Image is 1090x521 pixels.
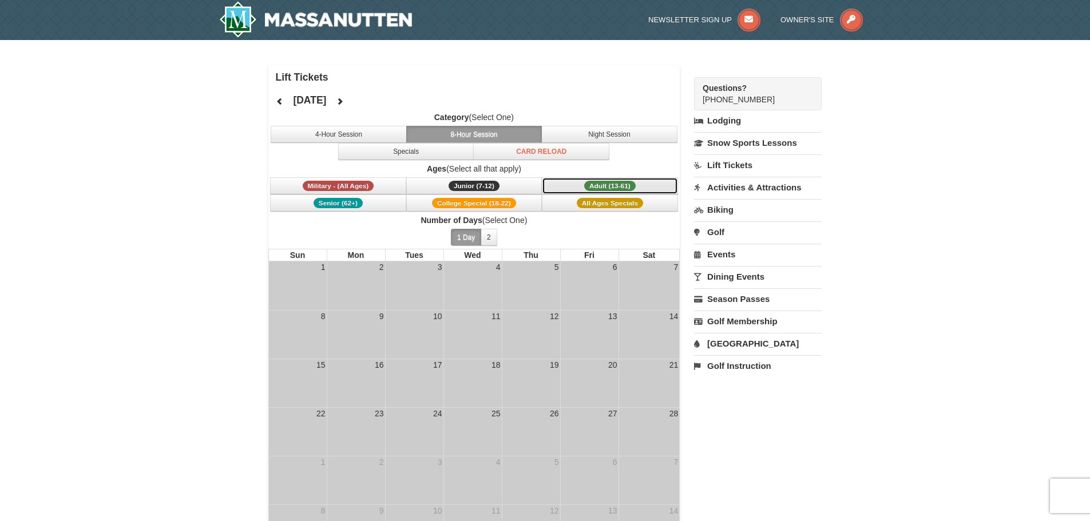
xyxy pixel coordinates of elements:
[703,83,747,93] strong: Questions?
[607,311,619,322] div: 13
[549,505,560,516] div: 12
[694,221,822,242] a: Golf
[406,126,542,143] button: 8-Hour Session
[648,15,732,24] span: Newsletter Sign Up
[668,505,680,516] div: 14
[780,15,834,24] span: Owner's Site
[490,311,502,322] div: 11
[694,288,822,309] a: Season Passes
[432,311,443,322] div: 10
[315,359,327,371] div: 15
[268,112,680,123] label: (Select One)
[219,1,413,38] a: Massanutten Resort
[612,456,619,468] div: 6
[303,181,374,191] span: Military - (All Ages)
[481,229,497,246] button: 2
[268,163,680,174] label: (Select all that apply)
[549,311,560,322] div: 12
[320,456,327,468] div: 1
[648,15,760,24] a: Newsletter Sign Up
[668,359,680,371] div: 21
[607,359,619,371] div: 20
[437,261,443,273] div: 3
[434,113,469,122] strong: Category
[374,408,385,419] div: 23
[668,311,680,322] div: 14
[694,132,822,153] a: Snow Sports Lessons
[502,249,560,261] th: Thu
[549,408,560,419] div: 26
[327,249,385,261] th: Mon
[378,456,385,468] div: 2
[421,216,482,225] strong: Number of Days
[432,505,443,516] div: 10
[694,110,822,131] a: Lodging
[584,181,636,191] span: Adult (13-61)
[473,143,609,160] button: Card Reload
[437,456,443,468] div: 3
[268,214,680,226] label: (Select One)
[427,164,446,173] strong: Ages
[607,408,619,419] div: 27
[432,198,516,208] span: College Special (18-22)
[490,408,502,419] div: 25
[406,194,542,212] button: College Special (18-22)
[449,181,500,191] span: Junior (7-12)
[320,505,327,516] div: 8
[320,311,327,322] div: 8
[694,266,822,287] a: Dining Events
[668,408,680,419] div: 28
[694,177,822,198] a: Activities & Attractions
[293,94,326,106] h4: [DATE]
[338,143,474,160] button: Specials
[271,126,407,143] button: 4-Hour Session
[320,261,327,273] div: 1
[315,408,327,419] div: 22
[219,1,413,38] img: Massanutten Resort Logo
[560,249,619,261] th: Fri
[672,456,679,468] div: 7
[780,15,863,24] a: Owner's Site
[541,126,677,143] button: Night Session
[378,505,385,516] div: 9
[577,198,643,208] span: All Ages Specials
[385,249,443,261] th: Tues
[495,456,502,468] div: 4
[432,359,443,371] div: 17
[490,359,502,371] div: 18
[694,333,822,354] a: [GEOGRAPHIC_DATA]
[314,198,363,208] span: Senior (62+)
[270,194,406,212] button: Senior (62+)
[374,359,385,371] div: 16
[542,194,678,212] button: All Ages Specials
[276,71,680,83] h4: Lift Tickets
[703,82,801,104] span: [PHONE_NUMBER]
[694,244,822,265] a: Events
[443,249,502,261] th: Wed
[612,261,619,273] div: 6
[268,249,327,261] th: Sun
[378,261,385,273] div: 2
[694,199,822,220] a: Biking
[607,505,619,516] div: 13
[490,505,502,516] div: 11
[406,177,542,194] button: Junior (7-12)
[694,154,822,176] a: Lift Tickets
[451,229,481,246] button: 1 Day
[495,261,502,273] div: 4
[270,177,406,194] button: Military - (All Ages)
[694,355,822,376] a: Golf Instruction
[553,261,560,273] div: 5
[619,249,680,261] th: Sat
[672,261,679,273] div: 7
[432,408,443,419] div: 24
[694,311,822,332] a: Golf Membership
[542,177,678,194] button: Adult (13-61)
[378,311,385,322] div: 9
[549,359,560,371] div: 19
[553,456,560,468] div: 5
